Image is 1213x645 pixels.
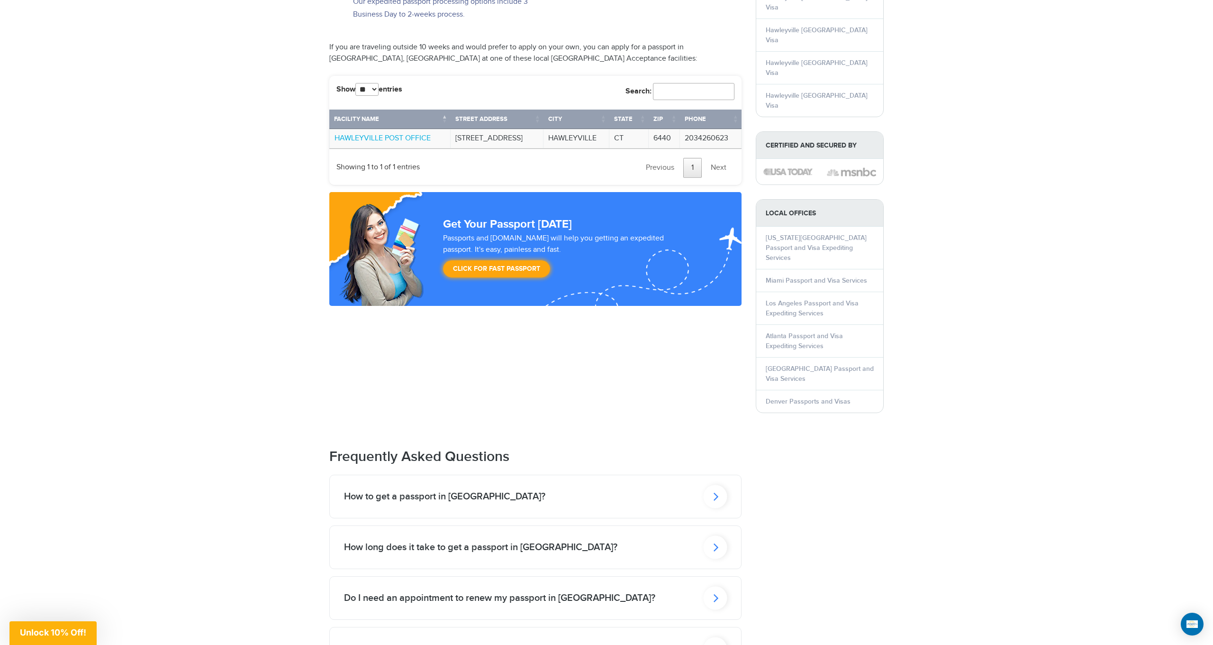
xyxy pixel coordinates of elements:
[756,132,883,159] strong: Certified and Secured by
[625,83,734,100] label: Search:
[683,158,702,178] a: 1
[766,234,867,262] a: [US_STATE][GEOGRAPHIC_DATA] Passport and Visa Expediting Services
[649,129,680,148] td: 6440
[766,365,874,383] a: [GEOGRAPHIC_DATA] Passport and Visa Services
[439,233,698,282] div: Passports and [DOMAIN_NAME] will help you getting an expedited passport. It's easy, painless and ...
[20,627,86,637] span: Unlock 10% Off!
[763,168,813,175] img: image description
[766,299,859,317] a: Los Angeles Passport and Visa Expediting Services
[703,158,734,178] a: Next
[336,156,420,173] div: Showing 1 to 1 of 1 entries
[355,83,379,96] select: Showentries
[336,83,402,96] label: Show entries
[543,129,609,148] td: HAWLEYVILLE
[609,129,649,148] td: CT
[329,42,742,64] p: If you are traveling outside 10 weeks and would prefer to apply on your own, you can apply for a ...
[766,276,867,285] a: Miami Passport and Visa Services
[451,129,543,148] td: [STREET_ADDRESS]
[756,200,883,227] strong: LOCAL OFFICES
[329,306,742,420] iframe: Customer reviews powered by Trustpilot
[335,134,431,143] a: HAWLEYVILLE POST OFFICE
[329,110,451,129] th: Facility Name: activate to sort column descending
[649,110,680,129] th: Zip: activate to sort column ascending
[766,92,868,110] a: Hawleyville [GEOGRAPHIC_DATA] Visa
[451,110,543,129] th: Street Address: activate to sort column ascending
[344,592,655,604] h2: Do I need an appointment to renew my passport in [GEOGRAPHIC_DATA]?
[766,26,868,44] a: Hawleyville [GEOGRAPHIC_DATA] Visa
[9,621,97,645] div: Unlock 10% Off!
[344,542,617,553] h2: How long does it take to get a passport in [GEOGRAPHIC_DATA]?
[443,217,572,231] strong: Get Your Passport [DATE]
[344,491,545,502] h2: How to get a passport in [GEOGRAPHIC_DATA]?
[443,260,550,277] a: Click for Fast Passport
[609,110,649,129] th: State: activate to sort column ascending
[827,166,876,178] img: image description
[680,129,742,148] td: 2034260623
[680,110,742,129] th: Phone: activate to sort column ascending
[766,59,868,77] a: Hawleyville [GEOGRAPHIC_DATA] Visa
[766,332,843,350] a: Atlanta Passport and Visa Expediting Services
[1181,613,1204,636] div: Open Intercom Messenger
[766,397,851,405] a: Denver Passports and Visas
[638,158,682,178] a: Previous
[329,448,742,465] h2: Frequently Asked Questions
[543,110,609,129] th: City: activate to sort column ascending
[653,83,734,100] input: Search:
